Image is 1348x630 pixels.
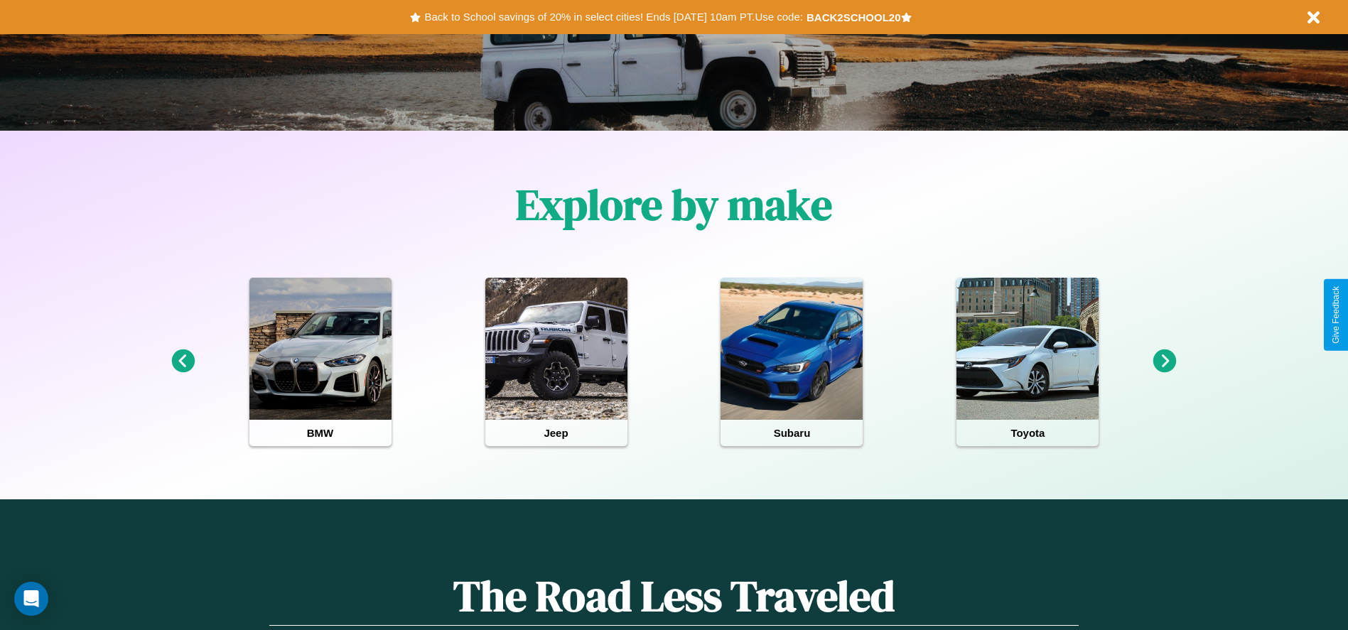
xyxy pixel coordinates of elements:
[485,420,627,446] h4: Jeep
[14,582,48,616] div: Open Intercom Messenger
[807,11,901,23] b: BACK2SCHOOL20
[1331,286,1341,344] div: Give Feedback
[516,175,832,234] h1: Explore by make
[269,567,1078,626] h1: The Road Less Traveled
[721,420,863,446] h4: Subaru
[249,420,392,446] h4: BMW
[421,7,806,27] button: Back to School savings of 20% in select cities! Ends [DATE] 10am PT.Use code:
[956,420,1099,446] h4: Toyota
